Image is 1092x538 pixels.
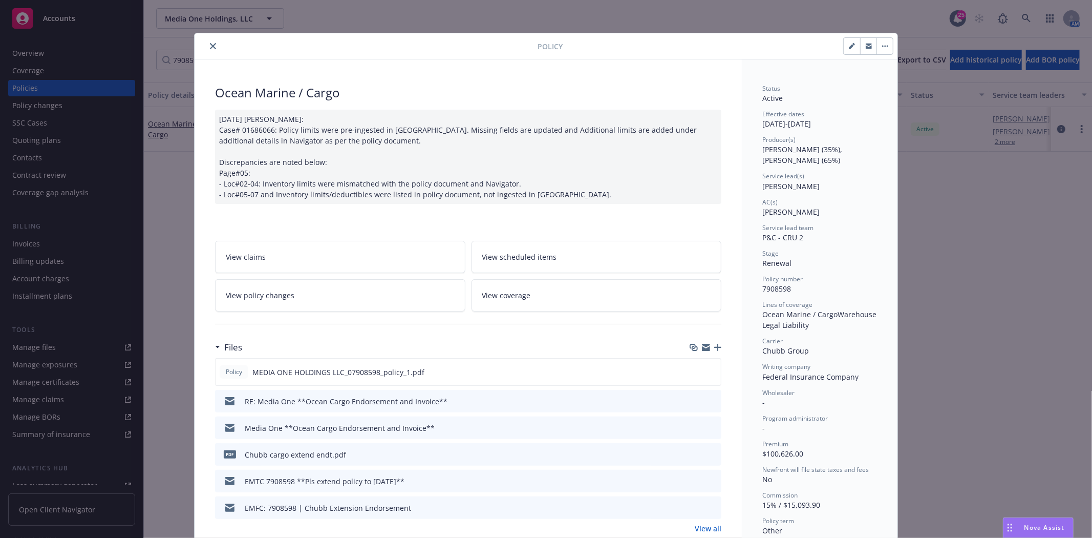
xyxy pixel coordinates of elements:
span: View claims [226,252,266,262]
span: Ocean Marine / Cargo [762,309,838,319]
span: Chubb Group [762,346,809,356]
span: Active [762,93,783,103]
span: Policy [224,367,244,377]
span: Program administrator [762,414,828,423]
span: Policy number [762,275,803,283]
span: Stage [762,249,779,258]
span: P&C - CRU 2 [762,233,803,242]
span: Wholesaler [762,388,795,397]
span: [PERSON_NAME] [762,207,820,217]
a: View all [695,523,721,534]
span: AC(s) [762,198,778,206]
span: Other [762,526,782,535]
span: Renewal [762,258,791,268]
span: No [762,474,772,484]
button: preview file [708,423,717,433]
div: Drag to move [1003,518,1016,537]
div: [DATE] [PERSON_NAME]: Case# 01686066: Policy limits were pre-ingested in [GEOGRAPHIC_DATA]. Missi... [215,110,721,204]
span: Commission [762,491,798,500]
button: download file [692,476,700,487]
span: 15% / $15,093.90 [762,500,820,510]
span: 7908598 [762,284,791,294]
span: View coverage [482,290,531,301]
span: - [762,423,765,433]
a: View claims [215,241,465,273]
span: Writing company [762,362,810,371]
div: EMFC: 7908598 | Chubb Extension Endorsement [245,503,411,513]
span: View policy changes [226,290,294,301]
span: - [762,398,765,407]
span: Lines of coverage [762,300,812,309]
button: Nova Assist [1003,518,1074,538]
h3: Files [224,341,242,354]
span: Policy [538,41,563,52]
span: [PERSON_NAME] (35%), [PERSON_NAME] (65%) [762,144,844,165]
span: Newfront will file state taxes and fees [762,465,869,474]
button: preview file [708,396,717,407]
button: preview file [708,503,717,513]
span: Service lead(s) [762,172,804,180]
span: Service lead team [762,223,813,232]
button: download file [692,449,700,460]
span: Federal Insurance Company [762,372,859,382]
div: Files [215,341,242,354]
button: download file [692,396,700,407]
div: Chubb cargo extend endt.pdf [245,449,346,460]
span: Policy term [762,516,794,525]
button: close [207,40,219,52]
span: pdf [224,450,236,458]
span: Producer(s) [762,135,796,144]
span: Warehouse Legal Liability [762,309,879,330]
div: Ocean Marine / Cargo [215,84,721,101]
span: $100,626.00 [762,449,803,459]
span: Effective dates [762,110,804,118]
span: Premium [762,440,788,448]
button: preview file [708,449,717,460]
div: EMTC 7908598 **Pls extend policy to [DATE]** [245,476,404,487]
span: Nova Assist [1024,523,1065,532]
button: download file [691,367,699,378]
span: [PERSON_NAME] [762,181,820,191]
button: download file [692,423,700,433]
span: MEDIA ONE HOLDINGS LLC_07908598_policy_1.pdf [252,367,424,378]
div: [DATE] - [DATE] [762,110,877,129]
a: View policy changes [215,279,465,312]
button: preview file [708,367,717,378]
span: View scheduled items [482,252,557,262]
button: preview file [708,476,717,487]
span: Carrier [762,337,783,345]
a: View coverage [472,279,722,312]
span: Status [762,84,780,93]
div: RE: Media One **Ocean Cargo Endorsement and Invoice** [245,396,447,407]
div: Media One **Ocean Cargo Endorsement and Invoice** [245,423,435,433]
a: View scheduled items [472,241,722,273]
button: download file [692,503,700,513]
